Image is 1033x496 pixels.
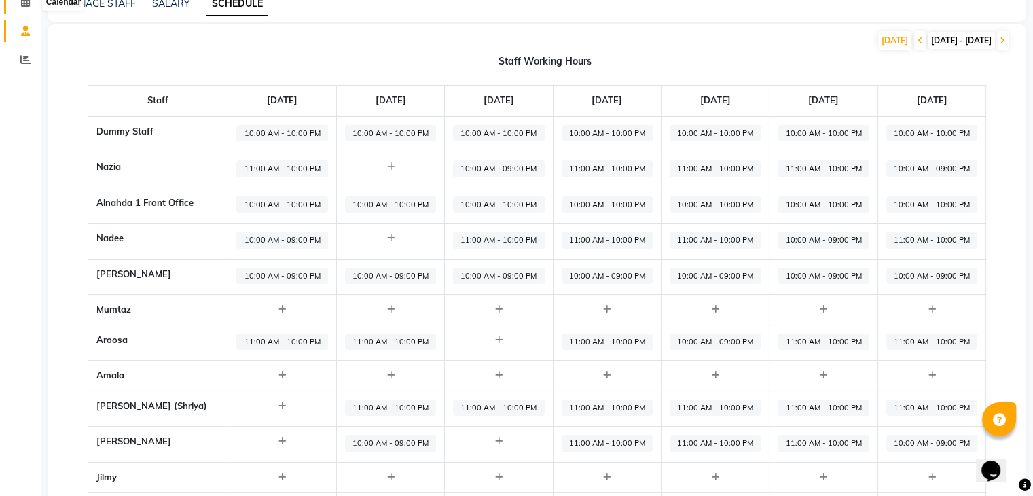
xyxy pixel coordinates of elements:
[886,400,977,417] span: 11:00 AM - 10:00 PM
[928,32,995,49] span: [DATE] - [DATE]
[878,31,911,50] div: [DATE]
[88,462,228,493] th: Jilmy
[670,232,761,249] span: 11:00 AM - 10:00 PM
[562,400,653,417] span: 11:00 AM - 10:00 PM
[562,268,653,285] span: 10:00 AM - 09:00 PM
[562,160,653,177] span: 11:00 AM - 10:00 PM
[670,196,761,213] span: 10:00 AM - 10:00 PM
[453,232,544,249] span: 11:00 AM - 10:00 PM
[236,334,327,351] span: 11:00 AM - 10:00 PM
[778,435,869,452] span: 11:00 AM - 10:00 PM
[345,125,436,142] span: 10:00 AM - 10:00 PM
[778,268,869,285] span: 10:00 AM - 09:00 PM
[88,152,228,188] th: Nazia
[345,196,436,213] span: 10:00 AM - 10:00 PM
[236,268,327,285] span: 10:00 AM - 09:00 PM
[88,224,228,260] th: Nadee
[88,188,228,224] th: Alnahda 1 front office
[976,442,1019,482] iframe: chat widget
[345,400,436,417] span: 11:00 AM - 10:00 PM
[661,86,769,116] th: [DATE]
[670,400,761,417] span: 11:00 AM - 10:00 PM
[228,86,336,116] th: [DATE]
[562,232,653,249] span: 11:00 AM - 10:00 PM
[886,232,977,249] span: 11:00 AM - 10:00 PM
[88,116,228,152] th: Dummy Staff
[886,125,977,142] span: 10:00 AM - 10:00 PM
[453,400,544,417] span: 11:00 AM - 10:00 PM
[453,196,544,213] span: 10:00 AM - 10:00 PM
[553,86,661,116] th: [DATE]
[453,125,544,142] span: 10:00 AM - 10:00 PM
[88,391,228,427] th: [PERSON_NAME] (Shriya)
[88,361,228,391] th: Amala
[778,232,869,249] span: 10:00 AM - 09:00 PM
[886,268,977,285] span: 10:00 AM - 09:00 PM
[236,160,327,177] span: 11:00 AM - 10:00 PM
[88,259,228,295] th: [PERSON_NAME]
[778,400,869,417] span: 11:00 AM - 10:00 PM
[445,86,553,116] th: [DATE]
[670,334,761,351] span: 10:00 AM - 09:00 PM
[88,325,228,361] th: Aroosa
[877,86,985,116] th: [DATE]
[886,435,977,452] span: 10:00 AM - 09:00 PM
[236,196,327,213] span: 10:00 AM - 10:00 PM
[670,160,761,177] span: 11:00 AM - 10:00 PM
[562,334,653,351] span: 11:00 AM - 10:00 PM
[778,334,869,351] span: 11:00 AM - 10:00 PM
[345,334,436,351] span: 11:00 AM - 10:00 PM
[236,232,327,249] span: 10:00 AM - 09:00 PM
[670,435,761,452] span: 11:00 AM - 10:00 PM
[562,196,653,213] span: 10:00 AM - 10:00 PM
[336,86,444,116] th: [DATE]
[778,196,869,213] span: 10:00 AM - 10:00 PM
[562,435,653,452] span: 11:00 AM - 10:00 PM
[670,268,761,285] span: 10:00 AM - 09:00 PM
[345,435,436,452] span: 10:00 AM - 09:00 PM
[562,125,653,142] span: 10:00 AM - 10:00 PM
[88,295,228,325] th: Mumtaz
[345,268,436,285] span: 10:00 AM - 09:00 PM
[88,86,228,116] th: Staff
[236,125,327,142] span: 10:00 AM - 10:00 PM
[886,160,977,177] span: 10:00 AM - 09:00 PM
[778,160,869,177] span: 11:00 AM - 10:00 PM
[670,125,761,142] span: 10:00 AM - 10:00 PM
[64,54,1026,69] div: Staff Working Hours
[886,334,977,351] span: 11:00 AM - 10:00 PM
[769,86,877,116] th: [DATE]
[778,125,869,142] span: 10:00 AM - 10:00 PM
[453,268,544,285] span: 10:00 AM - 09:00 PM
[886,196,977,213] span: 10:00 AM - 10:00 PM
[88,427,228,463] th: [PERSON_NAME]
[453,160,544,177] span: 10:00 AM - 09:00 PM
